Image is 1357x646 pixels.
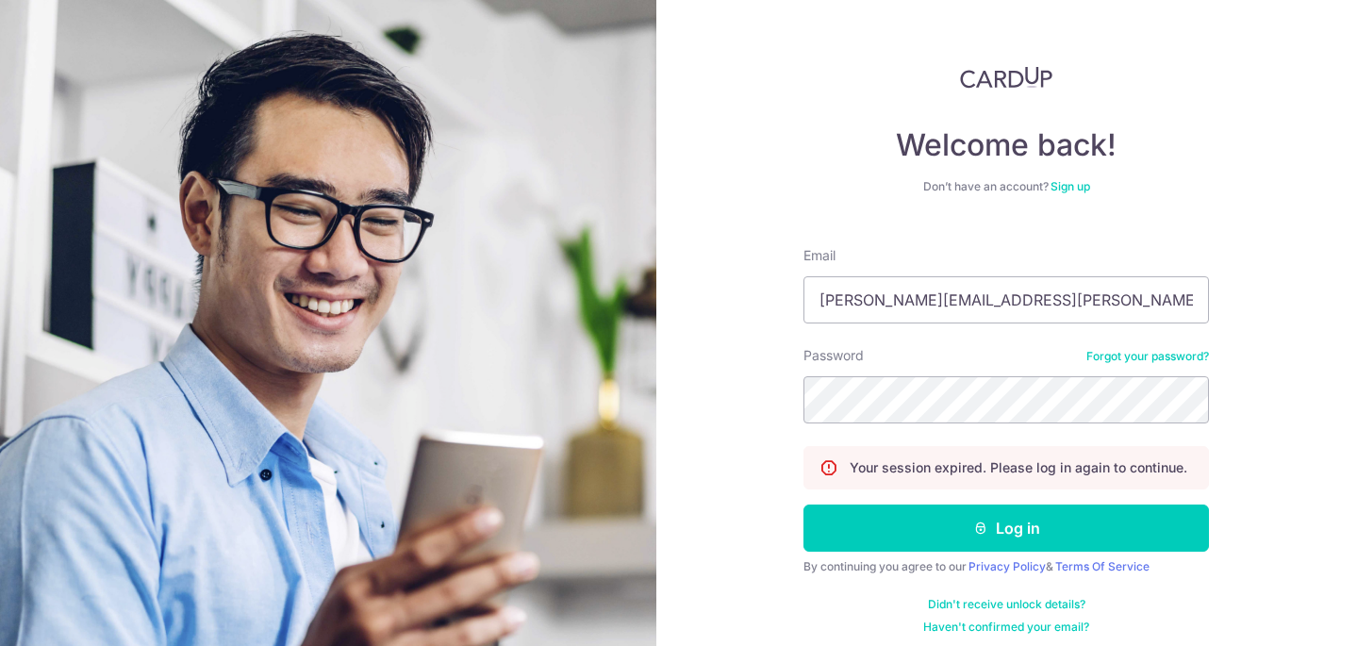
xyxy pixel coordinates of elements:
a: Sign up [1051,179,1090,193]
h4: Welcome back! [803,126,1209,164]
button: Log in [803,505,1209,552]
label: Password [803,346,864,365]
a: Privacy Policy [968,559,1046,573]
div: By continuing you agree to our & [803,559,1209,574]
div: Don’t have an account? [803,179,1209,194]
input: Enter your Email [803,276,1209,323]
a: Forgot your password? [1086,349,1209,364]
p: Your session expired. Please log in again to continue. [850,458,1187,477]
label: Email [803,246,836,265]
a: Haven't confirmed your email? [923,620,1089,635]
img: CardUp Logo [960,66,1052,89]
a: Didn't receive unlock details? [928,597,1085,612]
a: Terms Of Service [1055,559,1150,573]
